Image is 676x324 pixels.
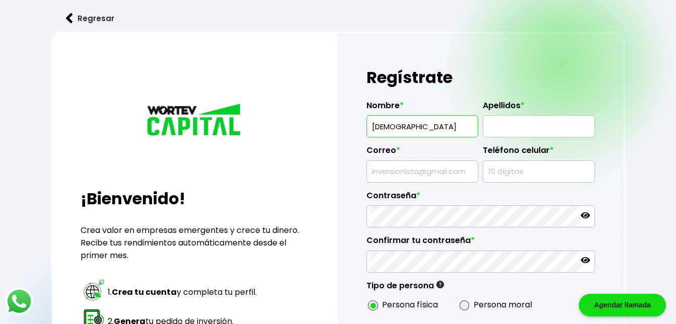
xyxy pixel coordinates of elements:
label: Persona moral [474,298,532,311]
img: paso 1 [82,278,106,302]
label: Nombre [366,101,478,116]
input: 10 dígitos [487,161,590,182]
button: Regresar [51,5,129,32]
img: logos_whatsapp-icon.242b2217.svg [5,287,33,315]
strong: Crea tu cuenta [112,286,177,298]
input: inversionista@gmail.com [371,161,474,182]
label: Confirmar tu contraseña [366,235,594,251]
td: 1. y completa tu perfil. [107,278,259,306]
label: Persona física [382,298,438,311]
a: flecha izquierdaRegresar [51,5,626,32]
label: Contraseña [366,191,594,206]
label: Teléfono celular [483,145,594,160]
h2: ¡Bienvenido! [81,187,309,211]
label: Tipo de persona [366,281,444,296]
label: Apellidos [483,101,594,116]
img: logo_wortev_capital [144,102,245,139]
div: Agendar llamada [579,294,666,316]
p: Crea valor en empresas emergentes y crece tu dinero. Recibe tus rendimientos automáticamente desd... [81,224,309,262]
img: gfR76cHglkPwleuBLjWdxeZVvX9Wp6JBDmjRYY8JYDQn16A2ICN00zLTgIroGa6qie5tIuWH7V3AapTKqzv+oMZsGfMUqL5JM... [436,281,444,288]
label: Correo [366,145,478,160]
h1: Regístrate [366,62,594,93]
img: flecha izquierda [66,13,73,24]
